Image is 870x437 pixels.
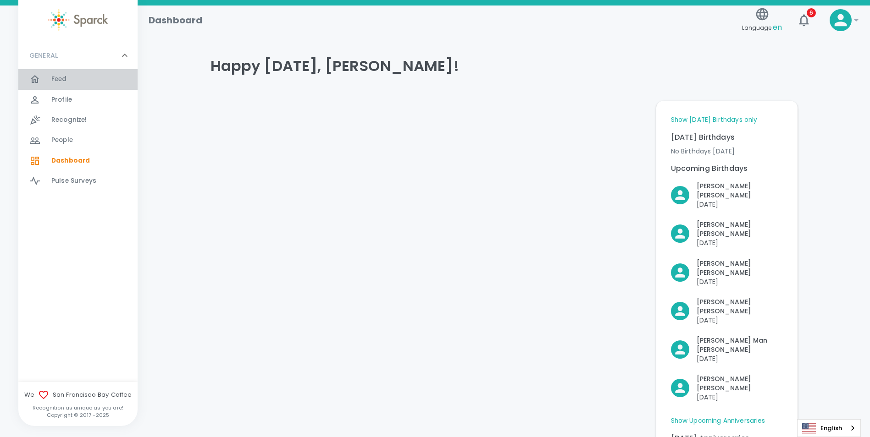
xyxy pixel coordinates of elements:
button: Click to Recognize! [671,259,783,286]
p: [PERSON_NAME] [PERSON_NAME] [697,374,783,393]
p: No Birthdays [DATE] [671,147,783,156]
button: Click to Recognize! [671,336,783,363]
div: Click to Recognize! [664,174,783,209]
p: [PERSON_NAME] Man [PERSON_NAME] [697,336,783,354]
div: Click to Recognize! [664,367,783,402]
a: Dashboard [18,151,138,171]
p: [DATE] [697,277,783,286]
h4: Happy [DATE], [PERSON_NAME]! [211,57,798,75]
a: Show [DATE] Birthdays only [671,115,758,125]
a: People [18,130,138,150]
p: [DATE] [697,316,783,325]
span: Recognize! [51,115,87,125]
p: [DATE] [697,393,783,402]
div: Click to Recognize! [664,251,783,286]
span: Feed [51,75,67,84]
span: We San Francisco Bay Coffee [18,389,138,400]
a: Pulse Surveys [18,171,138,191]
div: GENERAL [18,69,138,195]
a: Show Upcoming Anniversaries [671,416,765,426]
span: Language: [742,22,782,34]
p: [DATE] [697,238,783,247]
div: Click to Recognize! [664,290,783,325]
h1: Dashboard [149,13,202,27]
span: Profile [51,95,72,104]
p: Recognition as unique as you are! [18,404,138,411]
p: Upcoming Birthdays [671,163,783,174]
p: [DATE] Birthdays [671,132,783,143]
p: [PERSON_NAME] [PERSON_NAME] [697,297,783,316]
span: 6 [807,8,816,17]
button: Click to Recognize! [671,297,783,325]
a: Recognize! [18,110,138,130]
p: Copyright © 2017 - 2025 [18,411,138,419]
aside: Language selected: English [797,419,861,437]
div: Language [797,419,861,437]
p: [DATE] [697,200,783,209]
button: Click to Recognize! [671,374,783,402]
button: 6 [793,9,815,31]
span: Pulse Surveys [51,176,96,186]
p: [DATE] [697,354,783,363]
a: Feed [18,69,138,89]
p: GENERAL [29,51,58,60]
div: Click to Recognize! [664,328,783,363]
span: People [51,136,73,145]
button: Language:en [738,4,786,37]
div: GENERAL [18,42,138,69]
button: Click to Recognize! [671,220,783,247]
img: Sparck logo [48,9,108,31]
p: [PERSON_NAME] [PERSON_NAME] [697,181,783,200]
span: en [773,22,782,33]
span: Dashboard [51,156,90,165]
a: Profile [18,90,138,110]
p: [PERSON_NAME] [PERSON_NAME] [697,259,783,277]
div: Click to Recognize! [664,213,783,247]
button: Click to Recognize! [671,181,783,209]
p: [PERSON_NAME] [PERSON_NAME] [697,220,783,238]
a: English [798,420,860,437]
a: Sparck logo [18,9,138,31]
